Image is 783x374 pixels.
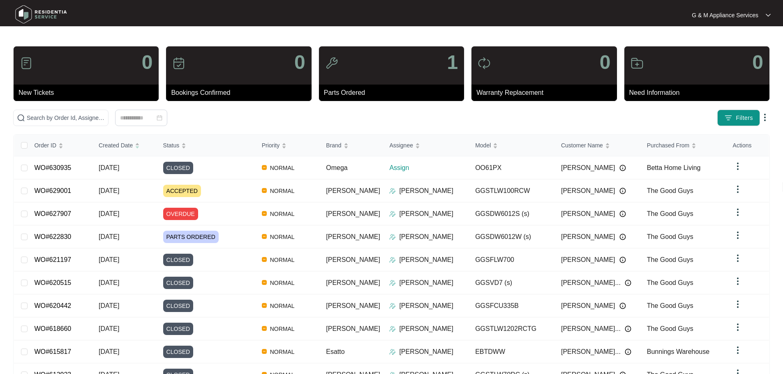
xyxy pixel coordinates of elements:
span: NORMAL [267,209,298,219]
a: WO#618660 [34,325,71,332]
img: Info icon [619,303,626,309]
img: Vercel Logo [262,257,267,262]
img: dropdown arrow [733,207,743,217]
span: CLOSED [163,277,194,289]
th: Actions [726,135,769,156]
span: NORMAL [267,255,298,265]
p: New Tickets [18,88,159,98]
p: [PERSON_NAME] [399,278,453,288]
img: Info icon [625,280,631,286]
img: search-icon [17,114,25,122]
span: NORMAL [267,301,298,311]
img: dropdown arrow [733,345,743,355]
img: Vercel Logo [262,303,267,308]
img: Info icon [625,326,631,332]
a: WO#629001 [34,187,71,194]
img: dropdown arrow [733,276,743,286]
p: [PERSON_NAME] [399,324,453,334]
img: Assigner Icon [389,188,396,194]
p: [PERSON_NAME] [399,347,453,357]
td: OO61PX [469,156,554,179]
th: Customer Name [554,135,640,156]
span: [DATE] [99,256,119,263]
img: dropdown arrow [733,161,743,171]
th: Brand [319,135,383,156]
th: Status [157,135,255,156]
p: Need Information [629,88,769,98]
span: CLOSED [163,254,194,266]
img: Vercel Logo [262,188,267,193]
img: Info icon [619,165,626,171]
span: NORMAL [267,163,298,173]
span: [PERSON_NAME] [326,233,380,240]
span: The Good Guys [647,210,693,217]
span: Customer Name [561,141,603,150]
span: CLOSED [163,300,194,312]
img: Info icon [619,188,626,194]
img: Assigner Icon [389,211,396,217]
span: [DATE] [99,187,119,194]
span: The Good Guys [647,325,693,332]
span: NORMAL [267,232,298,242]
span: PARTS ORDERED [163,231,219,243]
td: EBTDWW [469,340,554,363]
span: [PERSON_NAME] [561,163,615,173]
span: The Good Guys [647,256,693,263]
th: Purchased From [640,135,726,156]
span: Esatto [326,348,344,355]
p: Assign [389,163,469,173]
span: [PERSON_NAME] [326,210,380,217]
th: Assignee [383,135,469,156]
p: [PERSON_NAME] [399,186,453,196]
td: GGSTLW1202RCTG [469,317,554,340]
a: WO#620515 [34,279,71,286]
a: WO#621197 [34,256,71,263]
span: [PERSON_NAME] [326,302,380,309]
img: Assigner Icon [389,326,396,332]
th: Model [469,135,554,156]
span: CLOSED [163,162,194,174]
img: dropdown arrow [733,253,743,263]
p: Parts Ordered [324,88,464,98]
img: Assigner Icon [389,280,396,286]
a: WO#627907 [34,210,71,217]
span: Filters [736,114,753,122]
span: Brand [326,141,341,150]
p: 0 [752,53,763,72]
span: Bunnings Warehouse [647,348,709,355]
img: Info icon [619,257,626,263]
span: NORMAL [267,347,298,357]
span: Created Date [99,141,133,150]
td: GGSVD7 (s) [469,271,554,294]
img: Assigner Icon [389,234,396,240]
img: dropdown arrow [733,322,743,332]
img: residentia service logo [12,2,70,27]
span: [DATE] [99,325,119,332]
img: dropdown arrow [733,299,743,309]
span: [DATE] [99,279,119,286]
span: Model [475,141,491,150]
span: [PERSON_NAME] [326,325,380,332]
img: Vercel Logo [262,326,267,331]
img: Vercel Logo [262,349,267,354]
img: icon [172,57,185,70]
span: ACCEPTED [163,185,201,197]
td: GGSDW6012W (s) [469,225,554,248]
p: Bookings Confirmed [171,88,311,98]
img: Info icon [619,234,626,240]
img: dropdown arrow [733,184,743,194]
p: 0 [142,53,153,72]
img: filter icon [724,114,732,122]
p: [PERSON_NAME] [399,209,453,219]
span: The Good Guys [647,302,693,309]
span: Betta Home Living [647,164,701,171]
td: GGSTLW100RCW [469,179,554,202]
span: [PERSON_NAME] [326,187,380,194]
img: icon [631,57,644,70]
a: WO#615817 [34,348,71,355]
th: Priority [255,135,320,156]
span: [PERSON_NAME] [326,279,380,286]
img: icon [325,57,338,70]
span: Status [163,141,180,150]
span: Omega [326,164,347,171]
